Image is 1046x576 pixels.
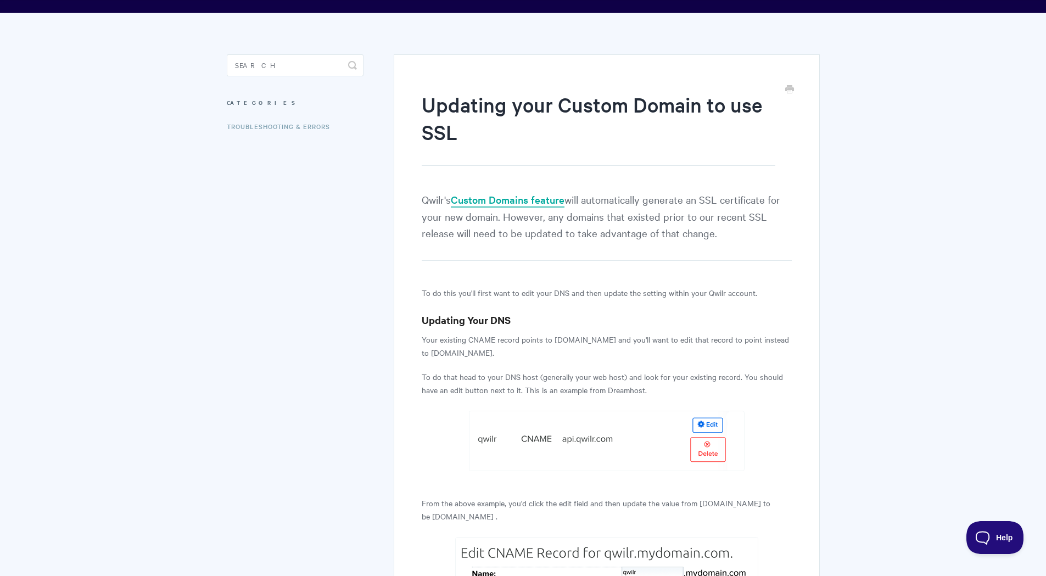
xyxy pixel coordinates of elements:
h3: Categories [227,93,363,113]
a: Custom Domains feature [451,193,564,208]
input: Search [227,54,363,76]
a: Print this Article [785,84,794,96]
p: From the above example, you'd click the edit field and then update the value from [DOMAIN_NAME] t... [422,496,791,523]
h3: Updating Your DNS [422,312,791,328]
a: Troubleshooting & Errors [227,115,338,137]
p: To do this you'll first want to edit your DNS and then update the setting within your Qwilr account. [422,286,791,299]
p: To do that head to your DNS host (generally your web host) and look for your existing record. You... [422,370,791,396]
p: Your existing CNAME record points to [DOMAIN_NAME] and you'll want to edit that record to point i... [422,333,791,359]
p: Qwilr's will automatically generate an SSL certificate for your new domain. However, any domains ... [422,191,791,261]
iframe: Toggle Customer Support [966,521,1024,554]
h1: Updating your Custom Domain to use SSL [422,91,775,166]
